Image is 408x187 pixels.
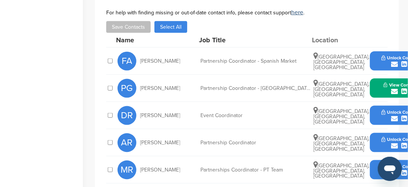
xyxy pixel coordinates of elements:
[140,113,180,118] span: [PERSON_NAME]
[313,54,369,71] span: [GEOGRAPHIC_DATA], [GEOGRAPHIC_DATA], [GEOGRAPHIC_DATA]
[118,106,136,125] span: DR
[118,161,136,179] span: MR
[118,79,136,98] span: PG
[200,167,313,173] div: Partnerships Coordinator - PT Team
[154,21,187,33] button: Select All
[200,59,313,64] div: Partnership Coordinator - Spanish Market
[312,37,368,43] div: Location
[140,140,180,145] span: [PERSON_NAME]
[313,81,369,98] span: [GEOGRAPHIC_DATA], [GEOGRAPHIC_DATA], [GEOGRAPHIC_DATA]
[140,59,180,64] span: [PERSON_NAME]
[313,162,369,179] span: [GEOGRAPHIC_DATA], [GEOGRAPHIC_DATA], [GEOGRAPHIC_DATA]
[106,21,151,33] button: Save Contacts
[313,135,369,152] span: [GEOGRAPHIC_DATA], [GEOGRAPHIC_DATA], [GEOGRAPHIC_DATA]
[118,52,136,71] span: FA
[378,157,402,181] iframe: Button to launch messaging window
[116,37,199,43] div: Name
[200,140,313,145] div: Partnership Coordinator
[200,113,313,118] div: Event Coordinator
[118,133,136,152] span: AR
[313,108,369,125] span: [GEOGRAPHIC_DATA], [GEOGRAPHIC_DATA], [GEOGRAPHIC_DATA]
[106,9,388,15] div: For help with finding missing or out-of-date contact info, please contact support .
[140,86,180,91] span: [PERSON_NAME]
[200,86,313,91] div: Partnership Coordinator - [GEOGRAPHIC_DATA] Market
[291,9,303,16] a: here
[140,167,180,173] span: [PERSON_NAME]
[199,37,312,43] div: Job Title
